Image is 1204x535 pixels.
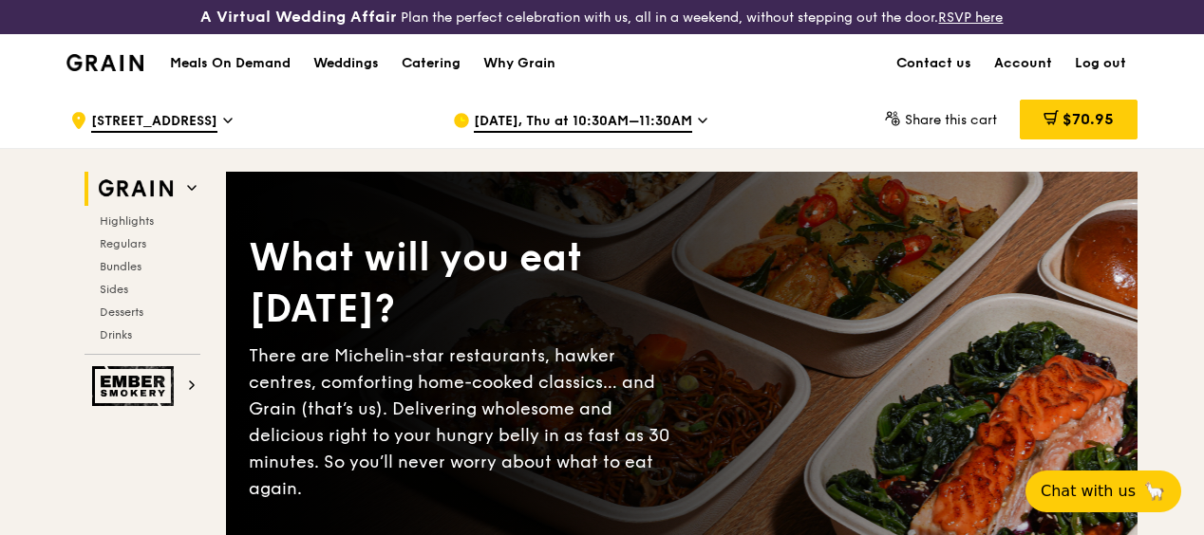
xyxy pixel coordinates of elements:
[905,112,997,128] span: Share this cart
[1143,480,1166,503] span: 🦙
[66,54,143,71] img: Grain
[200,8,1003,27] div: Plan the perfect celebration with us, all in a weekend, without stepping out the door.
[1063,110,1114,128] span: $70.95
[885,35,983,92] a: Contact us
[249,232,682,335] div: What will you eat [DATE]?
[302,35,390,92] a: Weddings
[390,35,472,92] a: Catering
[66,33,143,90] a: GrainGrain
[100,237,146,250] span: Regulars
[100,260,141,273] span: Bundles
[472,35,567,92] a: Why Grain
[483,35,555,92] div: Why Grain
[170,54,291,73] h1: Meals On Demand
[983,35,1063,92] a: Account
[100,305,143,319] span: Desserts
[100,328,132,341] span: Drinks
[92,172,179,206] img: Grain web logo
[91,112,217,133] span: [STREET_ADDRESS]
[1025,470,1181,512] button: Chat with us🦙
[474,112,692,133] span: [DATE], Thu at 10:30AM–11:30AM
[402,35,461,92] div: Catering
[100,283,128,296] span: Sides
[249,342,682,502] div: There are Michelin-star restaurants, hawker centres, comforting home-cooked classics… and Grain (...
[313,35,379,92] div: Weddings
[938,9,1003,26] a: RSVP here
[92,366,179,406] img: Ember Smokery web logo
[1041,480,1136,503] span: Chat with us
[1063,35,1138,92] a: Log out
[200,8,397,27] h3: A Virtual Wedding Affair
[100,214,154,228] span: Highlights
